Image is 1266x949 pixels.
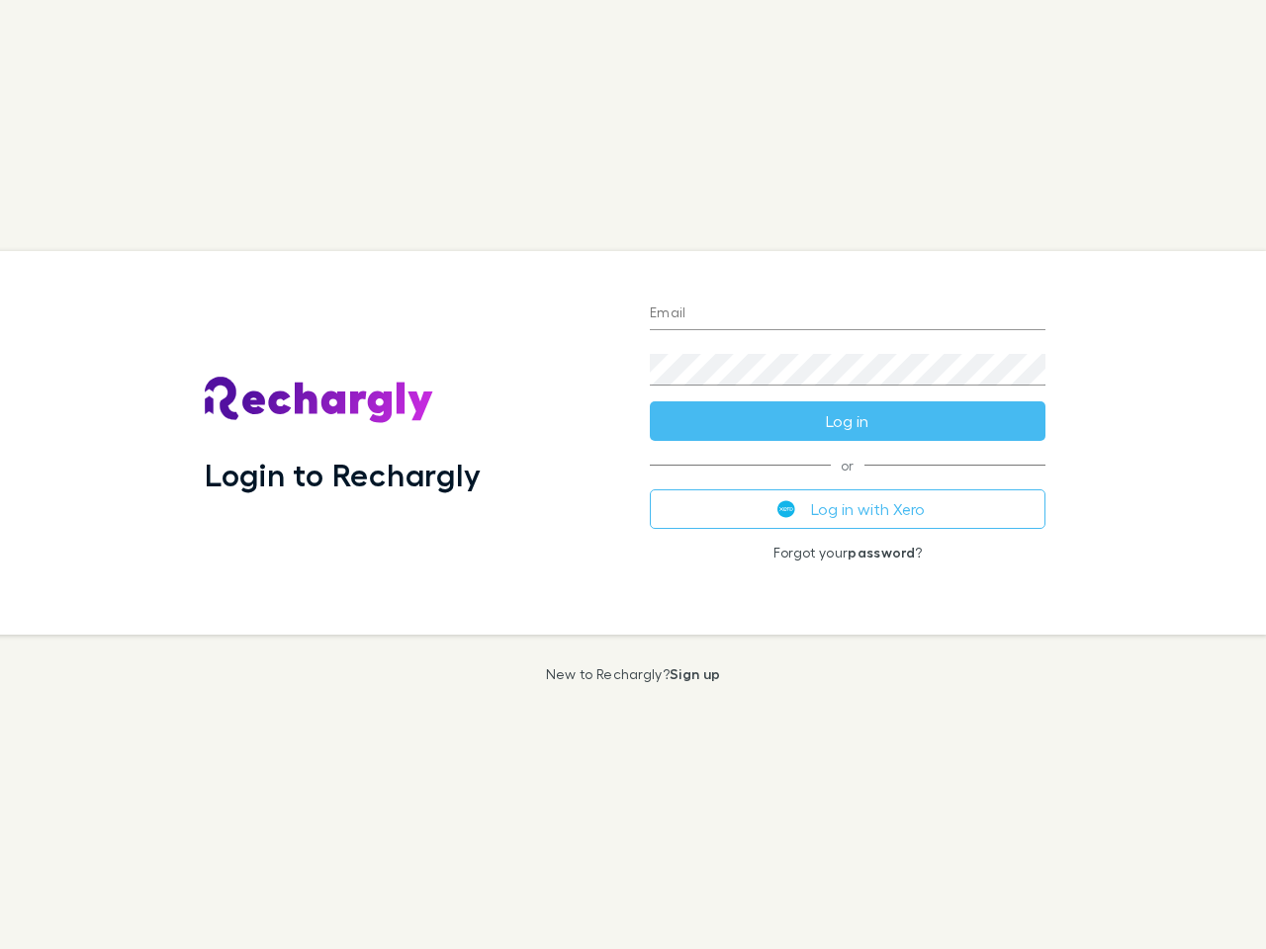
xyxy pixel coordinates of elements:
a: Sign up [670,665,720,682]
button: Log in with Xero [650,489,1045,529]
p: New to Rechargly? [546,666,721,682]
h1: Login to Rechargly [205,456,481,493]
button: Log in [650,401,1045,441]
img: Xero's logo [777,500,795,518]
p: Forgot your ? [650,545,1045,561]
span: or [650,465,1045,466]
img: Rechargly's Logo [205,377,434,424]
a: password [848,544,915,561]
